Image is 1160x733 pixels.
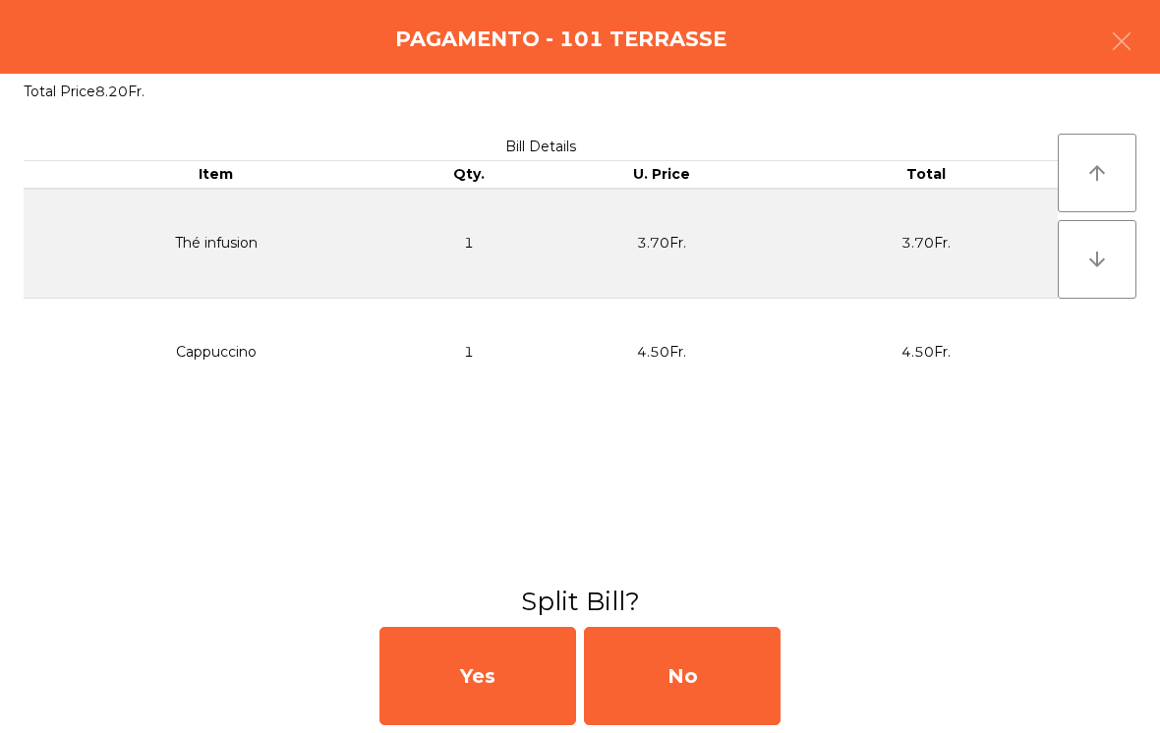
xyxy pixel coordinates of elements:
span: 8.20Fr. [95,83,145,100]
i: arrow_upward [1085,161,1109,185]
td: 4.50Fr. [794,298,1058,406]
td: Thé infusion [24,189,409,299]
th: Item [24,161,409,189]
span: Total Price [24,83,95,100]
div: No [584,627,781,725]
span: Bill Details [505,138,576,155]
td: 4.50Fr. [530,298,793,406]
td: 3.70Fr. [530,189,793,299]
h4: Pagamento - 101 TERRASSE [395,25,726,54]
i: arrow_downward [1085,248,1109,271]
td: 1 [409,298,530,406]
th: Qty. [409,161,530,189]
td: 3.70Fr. [794,189,1058,299]
button: arrow_downward [1058,220,1136,299]
th: Total [794,161,1058,189]
th: U. Price [530,161,793,189]
div: Yes [379,627,576,725]
td: Cappuccino [24,298,409,406]
td: 1 [409,189,530,299]
button: arrow_upward [1058,134,1136,212]
h3: Split Bill? [15,584,1145,619]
